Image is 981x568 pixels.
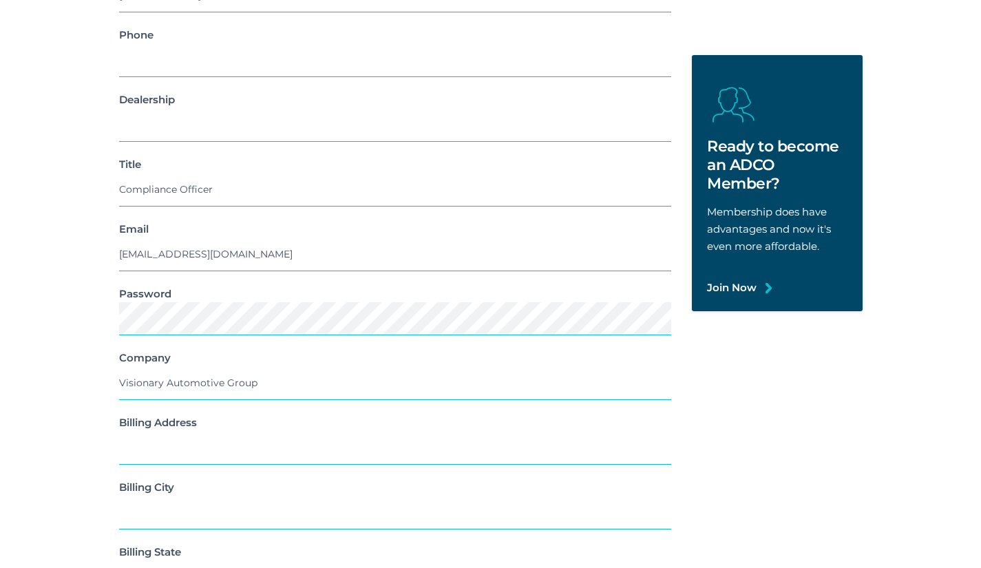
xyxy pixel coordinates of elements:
[707,279,757,296] a: Join Now
[119,416,197,429] strong: Billing Address
[119,545,181,558] strong: Billing State
[707,203,847,255] p: Membership does have advantages and now it's even more affordable.
[119,222,149,235] strong: Email
[119,351,171,364] strong: Company
[119,93,175,106] strong: Dealership
[707,137,847,193] h2: Ready to become an ADCO Member?
[119,481,174,494] strong: Billing City
[119,158,141,171] strong: Title
[119,287,171,300] strong: Password
[119,28,154,41] strong: Phone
